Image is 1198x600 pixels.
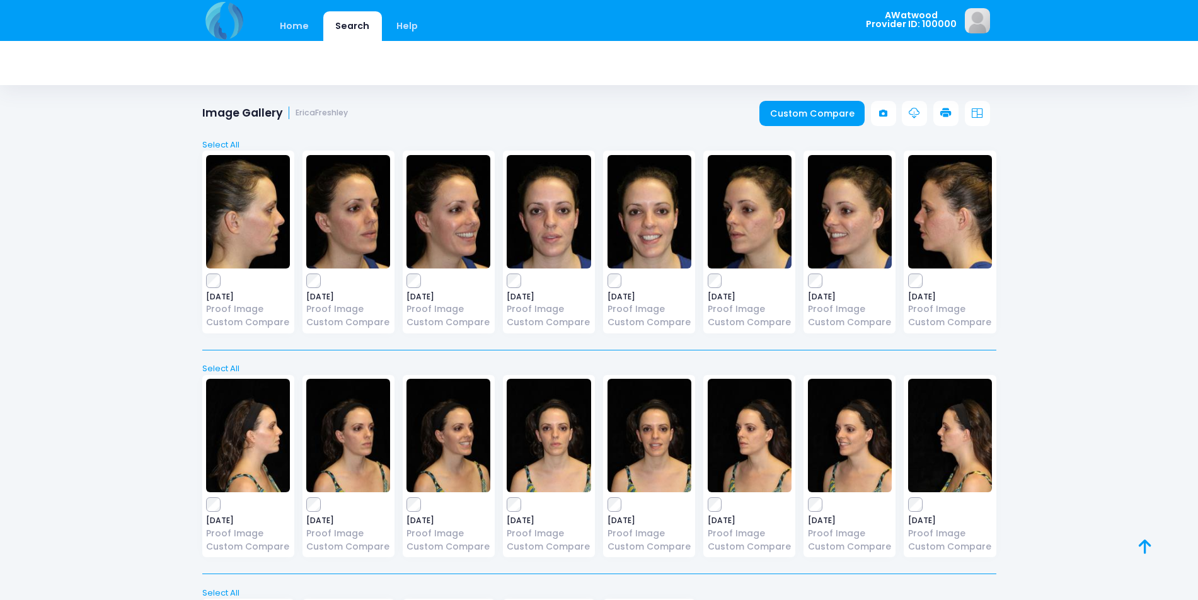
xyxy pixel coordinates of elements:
span: [DATE] [206,517,290,524]
a: Custom Compare [507,540,590,553]
span: [DATE] [908,293,992,301]
span: [DATE] [908,517,992,524]
a: Proof Image [406,527,490,540]
span: [DATE] [808,293,892,301]
a: Proof Image [708,303,792,316]
img: image [507,155,590,268]
img: image [908,155,992,268]
span: [DATE] [608,517,691,524]
span: [DATE] [306,517,390,524]
img: image [708,155,792,268]
a: Custom Compare [808,540,892,553]
a: Custom Compare [306,540,390,553]
a: Proof Image [406,303,490,316]
a: Select All [198,139,1000,151]
span: [DATE] [808,517,892,524]
img: image [908,379,992,492]
a: Select All [198,362,1000,375]
h1: Image Gallery [202,107,348,120]
a: Custom Compare [306,316,390,329]
a: Custom Compare [808,316,892,329]
a: Custom Compare [406,540,490,553]
a: Proof Image [808,303,892,316]
a: Proof Image [608,303,691,316]
a: Proof Image [908,527,992,540]
span: AWatwood Provider ID: 100000 [866,11,957,29]
span: [DATE] [608,293,691,301]
img: image [708,379,792,492]
a: Custom Compare [206,316,290,329]
a: Custom Compare [708,316,792,329]
a: Proof Image [306,527,390,540]
a: Custom Compare [608,316,691,329]
a: Custom Compare [908,316,992,329]
a: Custom Compare [206,540,290,553]
img: image [808,379,892,492]
img: image [206,155,290,268]
span: [DATE] [406,293,490,301]
span: [DATE] [507,293,590,301]
a: Home [268,11,321,41]
small: EricaFreshley [296,108,348,118]
span: [DATE] [206,293,290,301]
a: Proof Image [808,527,892,540]
img: image [406,379,490,492]
img: image [608,155,691,268]
img: image [206,379,290,492]
a: Proof Image [608,527,691,540]
img: image [608,379,691,492]
a: Custom Compare [507,316,590,329]
a: Proof Image [306,303,390,316]
a: Proof Image [206,303,290,316]
a: Search [323,11,382,41]
a: Select All [198,587,1000,599]
a: Proof Image [908,303,992,316]
a: Custom Compare [759,101,865,126]
a: Proof Image [206,527,290,540]
a: Proof Image [507,527,590,540]
a: Custom Compare [406,316,490,329]
span: [DATE] [708,293,792,301]
span: [DATE] [708,517,792,524]
span: [DATE] [306,293,390,301]
span: [DATE] [507,517,590,524]
span: [DATE] [406,517,490,524]
img: image [406,155,490,268]
img: image [306,379,390,492]
a: Custom Compare [708,540,792,553]
img: image [306,155,390,268]
a: Help [384,11,430,41]
a: Proof Image [708,527,792,540]
img: image [965,8,990,33]
img: image [507,379,590,492]
img: image [808,155,892,268]
a: Proof Image [507,303,590,316]
a: Custom Compare [608,540,691,553]
a: Custom Compare [908,540,992,553]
